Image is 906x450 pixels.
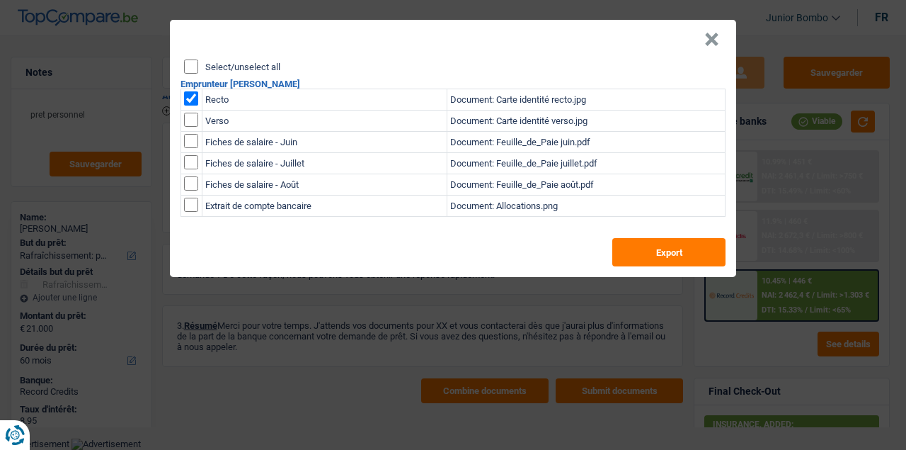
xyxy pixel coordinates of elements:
td: Document: Feuille_de_Paie juillet.pdf [447,153,726,174]
button: Export [612,238,726,266]
td: Document: Feuille_de_Paie août.pdf [447,174,726,196]
h2: Emprunteur [PERSON_NAME] [180,79,726,89]
td: Document: Carte identité verso.jpg [447,111,726,132]
button: Close [704,33,719,47]
td: Verso [202,111,447,132]
td: Fiches de salaire - Juillet [202,153,447,174]
td: Extrait de compte bancaire [202,196,447,217]
td: Recto [202,89,447,111]
td: Document: Feuille_de_Paie juin.pdf [447,132,726,153]
label: Select/unselect all [205,62,280,72]
td: Document: Carte identité recto.jpg [447,89,726,111]
td: Fiches de salaire - Juin [202,132,447,153]
td: Document: Allocations.png [447,196,726,217]
td: Fiches de salaire - Août [202,174,447,196]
